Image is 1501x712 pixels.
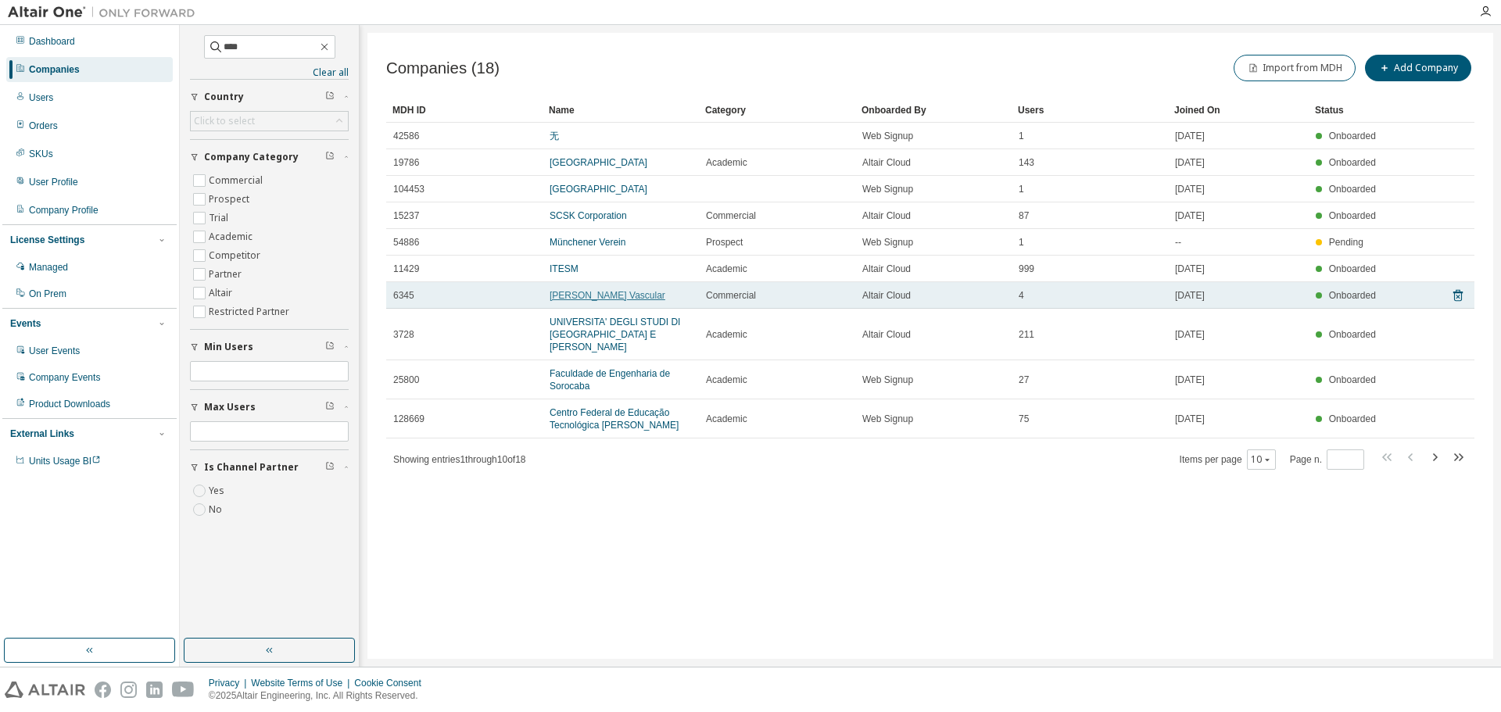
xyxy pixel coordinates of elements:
button: 10 [1251,453,1272,466]
label: Academic [209,227,256,246]
label: Yes [209,481,227,500]
label: Prospect [209,190,253,209]
span: Onboarded [1329,210,1376,221]
span: Showing entries 1 through 10 of 18 [393,454,526,465]
span: Onboarded [1329,263,1376,274]
div: On Prem [29,288,66,300]
span: Company Category [204,151,299,163]
div: User Events [29,345,80,357]
span: Onboarded [1329,413,1376,424]
button: Company Category [190,140,349,174]
span: Altair Cloud [862,209,911,222]
span: Web Signup [862,130,913,142]
a: Clear all [190,66,349,79]
div: Name [549,98,693,123]
span: Clear filter [325,151,335,163]
span: 128669 [393,413,425,425]
span: 1 [1019,130,1024,142]
a: [PERSON_NAME] Vascular [550,290,665,301]
label: Commercial [209,171,266,190]
label: Altair [209,284,235,302]
img: instagram.svg [120,682,137,698]
span: Min Users [204,341,253,353]
span: 3728 [393,328,414,341]
div: Companies [29,63,80,76]
label: Competitor [209,246,263,265]
span: [DATE] [1175,130,1205,142]
span: Prospect [706,236,743,249]
div: Users [1018,98,1162,123]
div: External Links [10,428,74,440]
span: Onboarded [1329,131,1376,141]
div: User Profile [29,176,78,188]
a: SCSK Corporation [550,210,627,221]
a: Centro Federal de Educação Tecnológica [PERSON_NAME] [550,407,679,431]
span: Web Signup [862,183,913,195]
p: © 2025 Altair Engineering, Inc. All Rights Reserved. [209,689,431,703]
a: Münchener Verein [550,237,625,248]
span: Is Channel Partner [204,461,299,474]
div: Status [1315,98,1381,123]
span: Clear filter [325,91,335,103]
span: [DATE] [1175,263,1205,275]
span: Academic [706,156,747,169]
span: Commercial [706,289,756,302]
img: facebook.svg [95,682,111,698]
span: Academic [706,263,747,275]
span: Country [204,91,244,103]
span: Onboarded [1329,290,1376,301]
div: Website Terms of Use [251,677,354,689]
span: 75 [1019,413,1029,425]
span: Web Signup [862,374,913,386]
div: Product Downloads [29,398,110,410]
span: [DATE] [1175,209,1205,222]
a: [GEOGRAPHIC_DATA] [550,184,647,195]
span: Clear filter [325,461,335,474]
span: 999 [1019,263,1034,275]
span: Academic [706,374,747,386]
label: No [209,500,225,519]
span: Max Users [204,401,256,413]
span: Items per page [1180,449,1276,470]
span: Onboarded [1329,329,1376,340]
span: [DATE] [1175,413,1205,425]
button: Min Users [190,330,349,364]
div: MDH ID [392,98,536,123]
span: 4 [1019,289,1024,302]
span: Altair Cloud [862,328,911,341]
span: [DATE] [1175,156,1205,169]
div: Onboarded By [862,98,1005,123]
a: UNIVERSITA' DEGLI STUDI DI [GEOGRAPHIC_DATA] E [PERSON_NAME] [550,317,680,352]
div: Managed [29,261,68,274]
a: Faculdade de Engenharia de Sorocaba [550,368,670,392]
span: 54886 [393,236,419,249]
span: 87 [1019,209,1029,222]
button: Import from MDH [1234,55,1356,81]
span: Companies (18) [386,59,500,77]
div: Click to select [191,112,348,131]
span: Academic [706,413,747,425]
span: 6345 [393,289,414,302]
img: youtube.svg [172,682,195,698]
label: Trial [209,209,231,227]
div: Events [10,317,41,330]
span: 19786 [393,156,419,169]
span: [DATE] [1175,289,1205,302]
a: [GEOGRAPHIC_DATA] [550,157,647,168]
span: Web Signup [862,236,913,249]
div: Joined On [1174,98,1302,123]
a: 无 [550,131,559,141]
span: 211 [1019,328,1034,341]
span: 11429 [393,263,419,275]
button: Country [190,80,349,114]
span: [DATE] [1175,328,1205,341]
div: Dashboard [29,35,75,48]
div: Orders [29,120,58,132]
button: Is Channel Partner [190,450,349,485]
div: SKUs [29,148,53,160]
span: Academic [706,328,747,341]
button: Add Company [1365,55,1471,81]
span: Altair Cloud [862,289,911,302]
label: Restricted Partner [209,302,292,321]
div: Users [29,91,53,104]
